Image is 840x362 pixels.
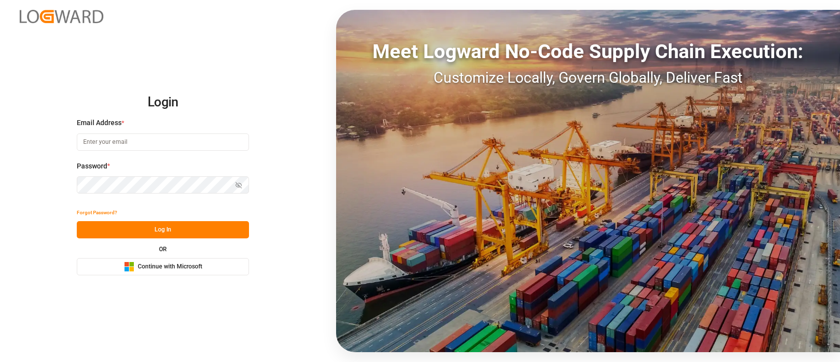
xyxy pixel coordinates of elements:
button: Continue with Microsoft [77,258,249,275]
small: OR [159,246,167,252]
img: Logward_new_orange.png [20,10,103,23]
span: Password [77,161,107,171]
button: Log In [77,221,249,238]
div: Customize Locally, Govern Globally, Deliver Fast [336,66,840,89]
button: Forgot Password? [77,204,117,221]
span: Continue with Microsoft [138,263,202,271]
span: Email Address [77,118,122,128]
input: Enter your email [77,133,249,151]
div: Meet Logward No-Code Supply Chain Execution: [336,37,840,66]
h2: Login [77,87,249,118]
